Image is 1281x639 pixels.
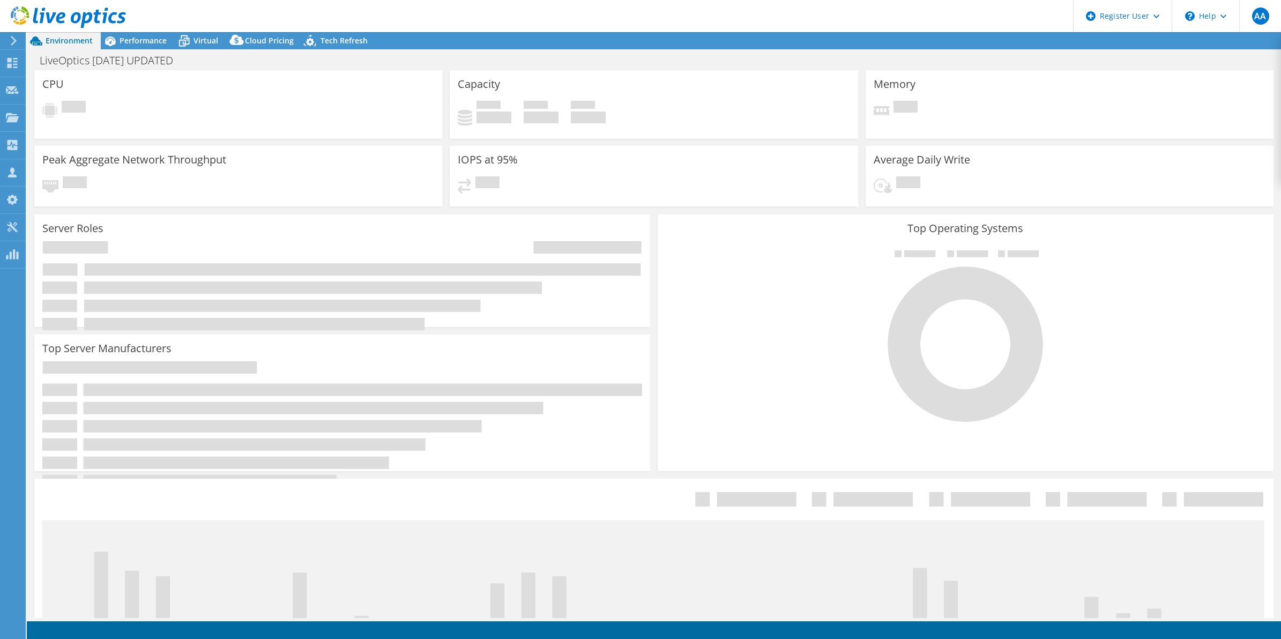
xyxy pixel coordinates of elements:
span: Tech Refresh [321,35,368,46]
h4: 0 GiB [571,112,606,123]
h3: Top Operating Systems [666,222,1265,234]
h3: Memory [874,78,915,90]
h3: IOPS at 95% [458,154,518,166]
span: Free [524,101,548,112]
span: Cloud Pricing [245,35,294,46]
span: Pending [63,176,87,191]
svg: \n [1185,11,1195,21]
h3: Server Roles [42,222,103,234]
h4: 0 GiB [476,112,511,123]
span: Performance [120,35,167,46]
h3: Top Server Manufacturers [42,343,172,354]
span: Used [476,101,501,112]
span: Environment [46,35,93,46]
span: Pending [62,101,86,115]
span: AA [1252,8,1269,25]
span: Total [571,101,595,112]
h4: 0 GiB [524,112,558,123]
h3: Capacity [458,78,500,90]
span: Pending [475,176,500,191]
span: Pending [893,101,918,115]
span: Virtual [193,35,218,46]
h3: CPU [42,78,64,90]
h3: Average Daily Write [874,154,970,166]
h1: LiveOptics [DATE] UPDATED [35,55,190,66]
h3: Peak Aggregate Network Throughput [42,154,226,166]
span: Pending [896,176,920,191]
